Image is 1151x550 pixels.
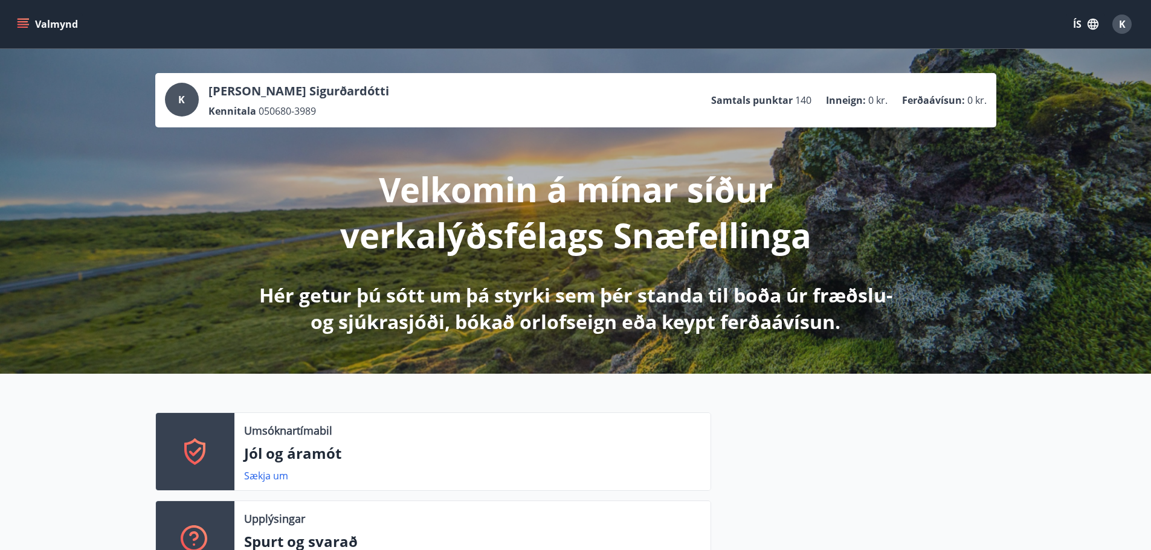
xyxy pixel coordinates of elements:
span: K [178,93,185,106]
span: K [1119,18,1126,31]
span: 050680-3989 [259,104,316,118]
p: Samtals punktar [711,94,793,107]
span: 0 kr. [967,94,987,107]
p: Ferðaávísun : [902,94,965,107]
button: ÍS [1066,13,1105,35]
p: Umsóknartímabil [244,423,332,438]
p: Kennitala [208,104,256,118]
p: Upplýsingar [244,511,305,526]
p: Jól og áramót [244,443,701,464]
span: 140 [795,94,811,107]
button: K [1107,10,1136,39]
p: Velkomin á mínar síður verkalýðsfélags Snæfellinga [257,166,895,258]
a: Sækja um [244,469,288,482]
p: Inneign : [826,94,866,107]
button: menu [15,13,83,35]
p: Hér getur þú sótt um þá styrki sem þér standa til boða úr fræðslu- og sjúkrasjóði, bókað orlofsei... [257,282,895,335]
p: [PERSON_NAME] Sigurðardótti [208,83,389,100]
span: 0 kr. [868,94,888,107]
